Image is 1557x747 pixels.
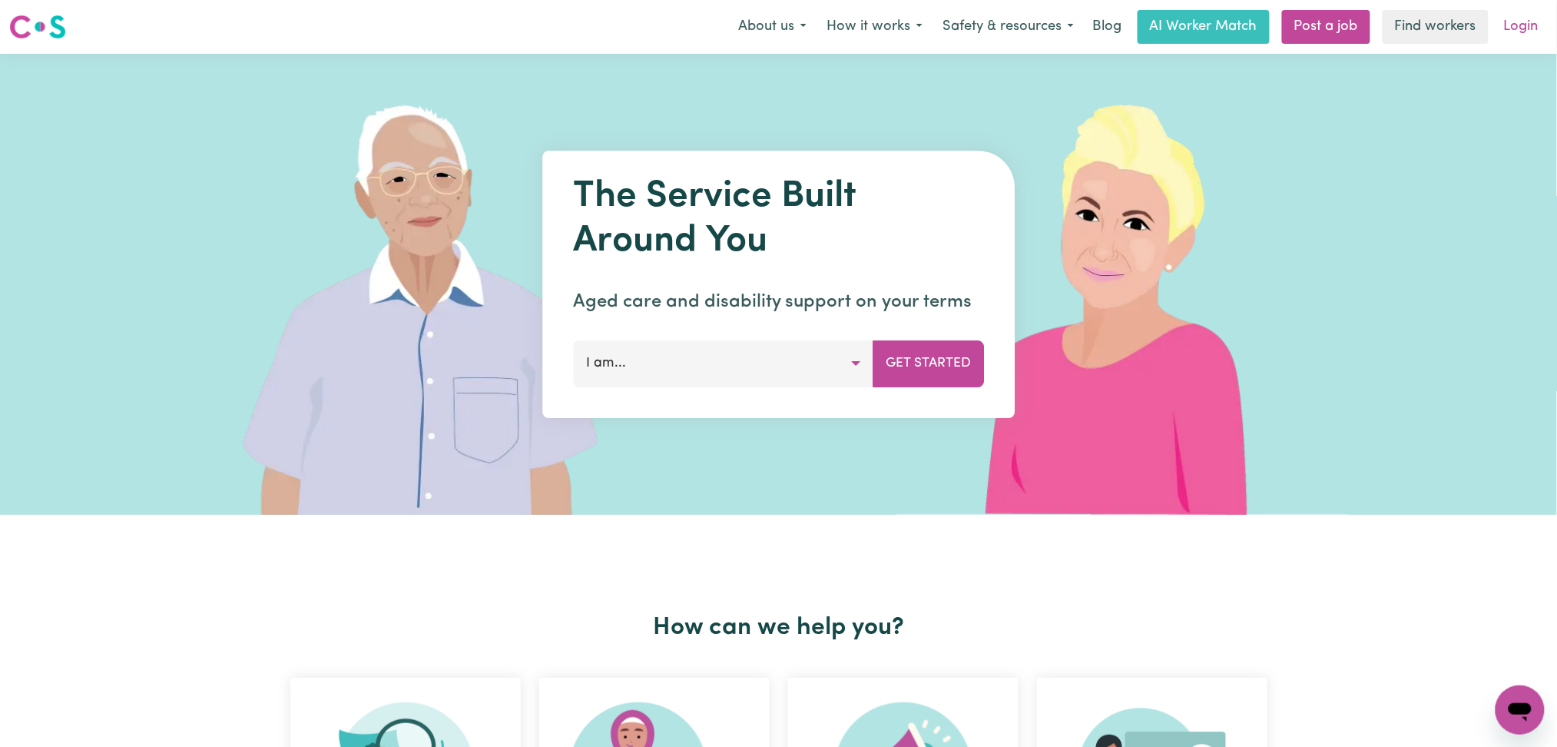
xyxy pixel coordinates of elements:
[1496,686,1545,735] iframe: Button to launch messaging window
[817,11,933,43] button: How it works
[1138,10,1270,44] a: AI Worker Match
[573,288,984,316] p: Aged care and disability support on your terms
[9,13,66,41] img: Careseekers logo
[1383,10,1489,44] a: Find workers
[573,175,984,264] h1: The Service Built Around You
[573,340,873,387] button: I am...
[281,613,1277,642] h2: How can we help you?
[873,340,984,387] button: Get Started
[1495,10,1548,44] a: Login
[728,11,817,43] button: About us
[1282,10,1370,44] a: Post a job
[933,11,1084,43] button: Safety & resources
[9,9,66,45] a: Careseekers logo
[1084,10,1131,44] a: Blog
